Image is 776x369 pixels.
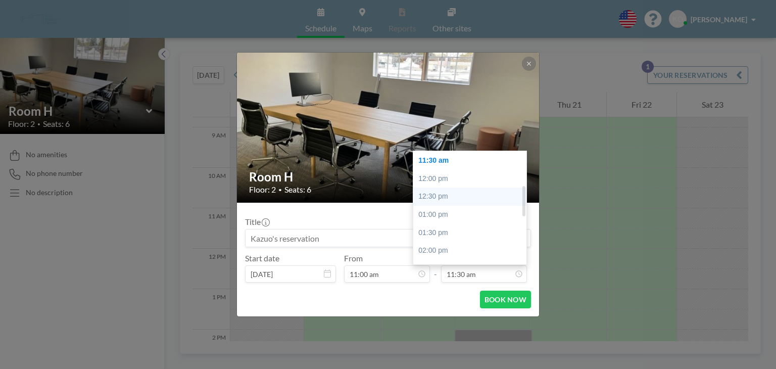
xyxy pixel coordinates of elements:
div: 01:00 pm [413,206,531,224]
label: From [344,253,363,263]
div: 01:30 pm [413,224,531,242]
div: 12:30 pm [413,188,531,206]
span: • [278,186,282,194]
button: BOOK NOW [480,291,531,308]
input: Kazuo's reservation [246,229,530,247]
h2: Room H [249,169,528,184]
div: 02:00 pm [413,242,531,260]
div: 02:30 pm [413,260,531,278]
div: 11:30 am [413,152,531,170]
img: 537.JPG [237,14,540,241]
span: - [434,257,437,279]
span: Floor: 2 [249,184,276,195]
span: Seats: 6 [284,184,311,195]
div: 12:00 pm [413,170,531,188]
label: Title [245,217,269,227]
label: Start date [245,253,279,263]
